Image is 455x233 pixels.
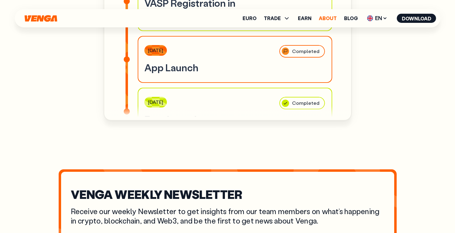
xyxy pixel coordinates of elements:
[71,189,384,199] h2: VENGA WEEKLY NEWSLETTER
[365,13,390,23] span: EN
[298,16,312,21] a: Earn
[344,16,358,21] a: Blog
[24,15,58,22] svg: Home
[279,96,325,110] div: Completed
[279,44,325,58] div: Completed
[144,97,167,108] div: [DATE]
[397,14,436,23] button: Download
[319,16,337,21] a: About
[71,207,384,225] p: Receive our weekly Newsletter to get insights from our team members on what’s happening in crypto...
[144,61,326,74] h3: App Launch
[144,45,167,56] div: [DATE]
[243,16,257,21] a: Euro
[367,15,373,21] img: flag-uk
[264,16,281,21] span: TRADE
[264,15,291,22] span: TRADE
